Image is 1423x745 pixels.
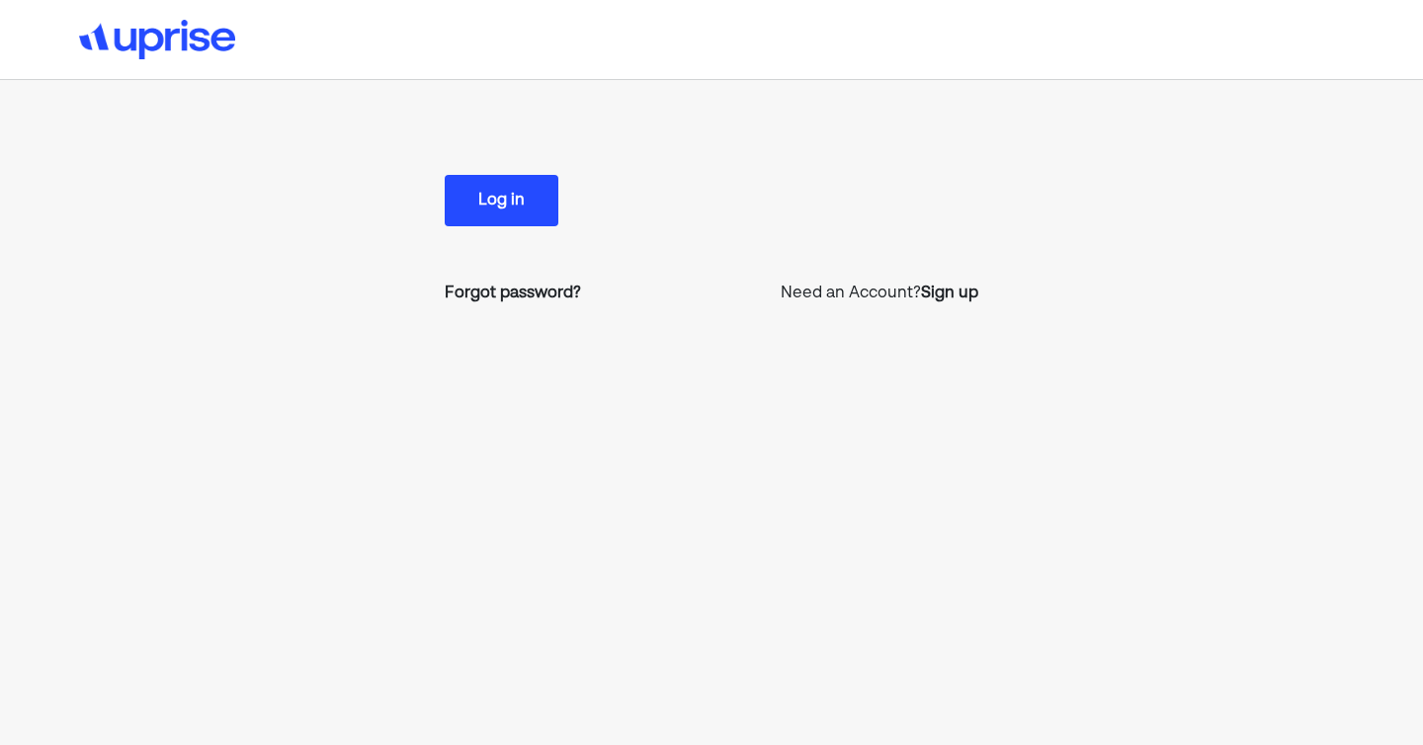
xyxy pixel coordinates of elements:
[781,282,978,305] p: Need an Account?
[445,175,558,226] button: Log in
[921,282,978,305] a: Sign up
[445,282,581,305] a: Forgot password?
